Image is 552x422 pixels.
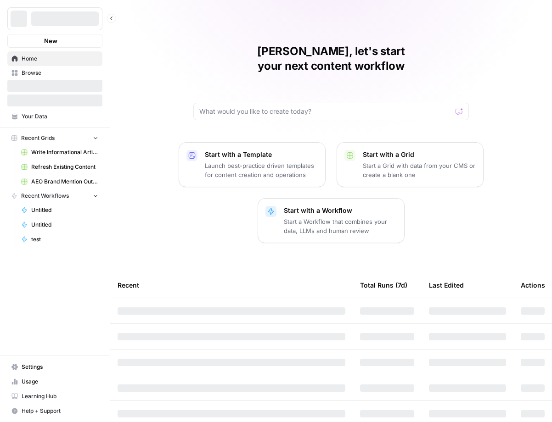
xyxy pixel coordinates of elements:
[363,150,476,159] p: Start with a Grid
[179,142,326,187] button: Start with a TemplateLaunch best-practice driven templates for content creation and operations
[22,112,98,121] span: Your Data
[7,389,102,404] a: Learning Hub
[31,235,98,244] span: test
[22,378,98,386] span: Usage
[31,178,98,186] span: AEO Brand Mention Outreach (1)
[22,363,98,371] span: Settings
[17,174,102,189] a: AEO Brand Mention Outreach (1)
[7,360,102,374] a: Settings
[31,221,98,229] span: Untitled
[337,142,484,187] button: Start with a GridStart a Grid with data from your CMS or create a blank one
[363,161,476,179] p: Start a Grid with data from your CMS or create a blank one
[284,206,397,215] p: Start with a Workflow
[17,160,102,174] a: Refresh Existing Content
[118,272,345,298] div: Recent
[21,192,69,200] span: Recent Workflows
[22,407,98,415] span: Help + Support
[44,36,57,45] span: New
[31,163,98,171] span: Refresh Existing Content
[22,392,98,400] span: Learning Hub
[22,69,98,77] span: Browse
[17,145,102,160] a: Write Informational Article
[193,44,469,73] h1: [PERSON_NAME], let's start your next content workflow
[17,232,102,247] a: test
[7,374,102,389] a: Usage
[17,217,102,232] a: Untitled
[199,107,452,116] input: What would you like to create today?
[205,150,318,159] p: Start with a Template
[7,51,102,66] a: Home
[7,109,102,124] a: Your Data
[258,198,405,243] button: Start with a WorkflowStart a Workflow that combines your data, LLMs and human review
[7,131,102,145] button: Recent Grids
[7,189,102,203] button: Recent Workflows
[7,404,102,418] button: Help + Support
[360,272,407,298] div: Total Runs (7d)
[205,161,318,179] p: Launch best-practice driven templates for content creation and operations
[22,55,98,63] span: Home
[31,206,98,214] span: Untitled
[7,34,102,48] button: New
[429,272,464,298] div: Last Edited
[7,66,102,80] a: Browse
[521,272,545,298] div: Actions
[284,217,397,235] p: Start a Workflow that combines your data, LLMs and human review
[17,203,102,217] a: Untitled
[31,148,98,156] span: Write Informational Article
[21,134,55,142] span: Recent Grids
